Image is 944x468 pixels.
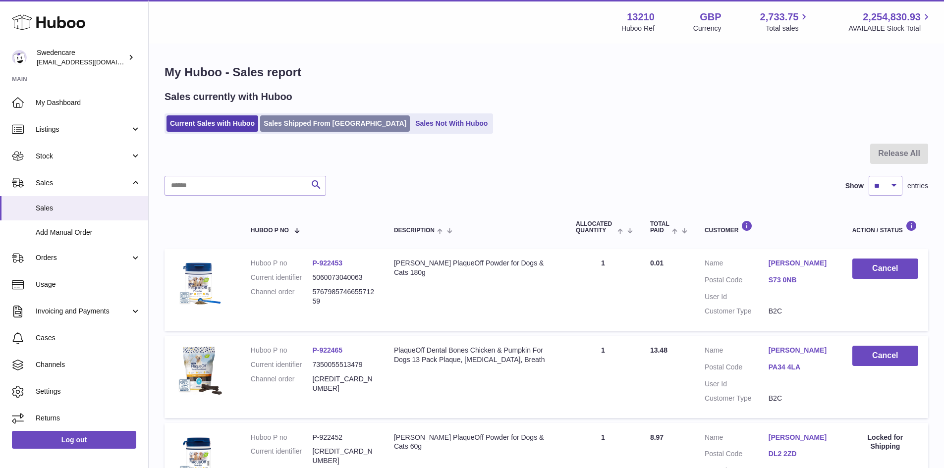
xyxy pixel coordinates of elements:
a: [PERSON_NAME] [769,433,833,442]
a: [PERSON_NAME] [769,259,833,268]
button: Cancel [852,259,918,279]
div: Swedencare [37,48,126,67]
img: $_57.JPG [174,259,224,308]
dt: Current identifier [251,273,313,282]
span: Channels [36,360,141,369]
div: Huboo Ref [621,24,655,33]
span: Sales [36,178,130,188]
span: Total paid [650,221,669,234]
span: ALLOCATED Quantity [576,221,615,234]
a: Sales Not With Huboo [412,115,491,132]
dt: Customer Type [705,307,769,316]
div: Locked for Shipping [852,433,918,452]
strong: 13210 [627,10,655,24]
td: 1 [566,249,640,331]
span: 0.01 [650,259,664,267]
h2: Sales currently with Huboo [165,90,292,104]
dt: User Id [705,292,769,302]
dt: Current identifier [251,447,313,466]
span: Orders [36,253,130,262]
div: Currency [693,24,722,33]
dt: Postal Code [705,275,769,287]
span: 8.97 [650,433,664,441]
span: Sales [36,204,141,213]
img: $_57.JPG [174,346,224,395]
span: Usage [36,280,141,289]
dt: Huboo P no [251,346,313,355]
span: 2,733.75 [760,10,799,24]
dt: Name [705,346,769,358]
dt: Huboo P no [251,259,313,268]
div: [PERSON_NAME] PlaqueOff Powder for Dogs & Cats 60g [394,433,556,452]
a: 2,254,830.93 AVAILABLE Stock Total [848,10,932,33]
span: entries [907,181,928,191]
dd: 7350055513479 [312,360,374,369]
dd: 576798574665571259 [312,287,374,306]
dt: Postal Code [705,363,769,374]
dt: Name [705,433,769,445]
a: [PERSON_NAME] [769,346,833,355]
dt: Postal Code [705,449,769,461]
dd: B2C [769,394,833,403]
span: Cases [36,333,141,343]
a: PA34 4LA [769,363,833,372]
dd: 5060073040063 [312,273,374,282]
span: 2,254,830.93 [863,10,921,24]
span: Returns [36,414,141,423]
span: Huboo P no [251,227,289,234]
a: Sales Shipped From [GEOGRAPHIC_DATA] [260,115,410,132]
dt: Channel order [251,374,313,393]
dt: Current identifier [251,360,313,369]
dt: Customer Type [705,394,769,403]
span: Invoicing and Payments [36,307,130,316]
a: 2,733.75 Total sales [760,10,810,33]
dd: [CREDIT_CARD_NUMBER] [312,374,374,393]
span: Add Manual Order [36,228,141,237]
dt: Name [705,259,769,270]
label: Show [845,181,864,191]
dt: User Id [705,379,769,389]
span: Settings [36,387,141,396]
strong: GBP [700,10,721,24]
a: P-922453 [312,259,342,267]
span: My Dashboard [36,98,141,107]
span: Total sales [766,24,810,33]
img: internalAdmin-13210@internal.huboo.com [12,50,27,65]
span: Listings [36,125,130,134]
span: [EMAIL_ADDRESS][DOMAIN_NAME] [37,58,146,66]
a: Current Sales with Huboo [167,115,258,132]
dd: [CREDIT_CARD_NUMBER] [312,447,374,466]
span: 13.48 [650,346,667,354]
div: Action / Status [852,220,918,234]
span: Description [394,227,435,234]
dt: Channel order [251,287,313,306]
a: Log out [12,431,136,449]
div: Customer [705,220,833,234]
a: S73 0NB [769,275,833,285]
td: 1 [566,336,640,418]
span: Stock [36,152,130,161]
div: [PERSON_NAME] PlaqueOff Powder for Dogs & Cats 180g [394,259,556,277]
dd: B2C [769,307,833,316]
a: P-922465 [312,346,342,354]
button: Cancel [852,346,918,366]
span: AVAILABLE Stock Total [848,24,932,33]
div: PlaqueOff Dental Bones Chicken & Pumpkin For Dogs 13 Pack Plaque, [MEDICAL_DATA], Breath [394,346,556,364]
dt: Huboo P no [251,433,313,442]
a: DL2 2ZD [769,449,833,459]
dd: P-922452 [312,433,374,442]
h1: My Huboo - Sales report [165,64,928,80]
